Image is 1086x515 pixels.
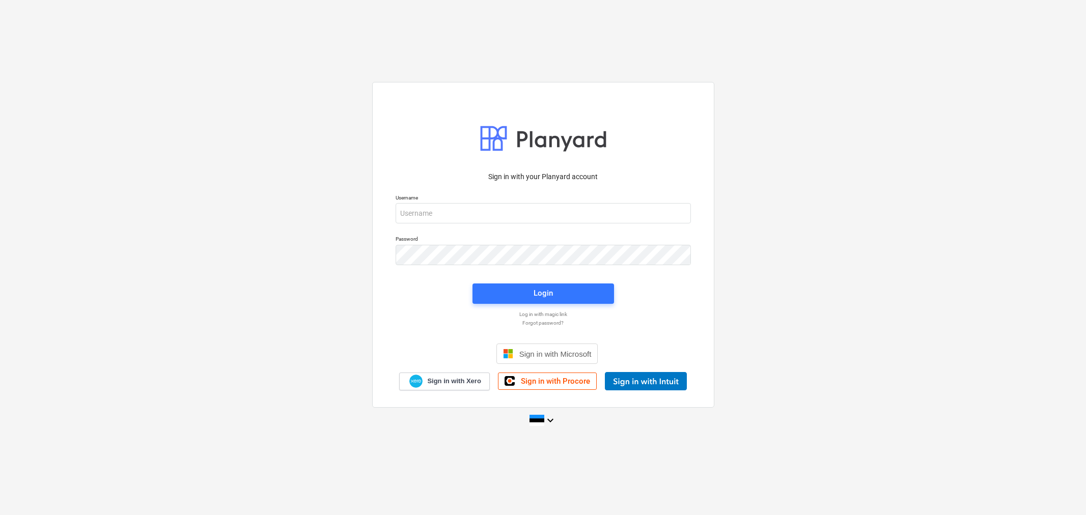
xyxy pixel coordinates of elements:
[396,236,691,244] p: Password
[409,375,423,388] img: Xero logo
[396,194,691,203] p: Username
[396,171,691,182] p: Sign in with your Planyard account
[519,350,592,358] span: Sign in with Microsoft
[399,373,490,390] a: Sign in with Xero
[391,320,696,326] a: Forgot password?
[503,349,513,359] img: Microsoft logo
[391,311,696,318] a: Log in with magic link
[472,283,614,304] button: Login
[396,203,691,223] input: Username
[427,377,481,386] span: Sign in with Xero
[521,377,590,386] span: Sign in with Procore
[544,414,556,426] i: keyboard_arrow_down
[498,373,597,390] a: Sign in with Procore
[534,287,553,300] div: Login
